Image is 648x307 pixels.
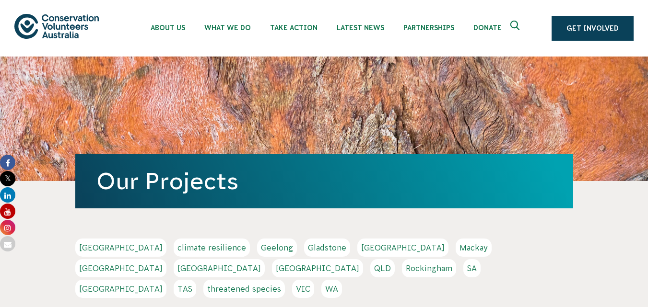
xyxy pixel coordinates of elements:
a: threatened species [203,280,285,298]
button: Expand search box Close search box [505,17,528,40]
a: [GEOGRAPHIC_DATA] [357,239,448,257]
img: logo.svg [14,14,99,38]
a: VIC [292,280,314,298]
a: QLD [370,259,395,277]
a: [GEOGRAPHIC_DATA] [174,259,265,277]
a: [GEOGRAPHIC_DATA] [272,259,363,277]
span: Donate [473,24,502,32]
a: [GEOGRAPHIC_DATA] [75,239,166,257]
span: About Us [151,24,185,32]
a: Geelong [257,239,297,257]
a: [GEOGRAPHIC_DATA] [75,280,166,298]
a: Gladstone [304,239,350,257]
span: What We Do [204,24,251,32]
span: Partnerships [403,24,454,32]
a: climate resilience [174,239,250,257]
a: Rockingham [402,259,456,277]
a: TAS [174,280,196,298]
span: Latest News [337,24,384,32]
span: Expand search box [510,21,522,36]
a: WA [321,280,342,298]
span: Take Action [270,24,318,32]
a: SA [463,259,481,277]
a: Our Projects [96,168,238,194]
a: Get Involved [552,16,634,41]
a: [GEOGRAPHIC_DATA] [75,259,166,277]
a: Mackay [456,239,492,257]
